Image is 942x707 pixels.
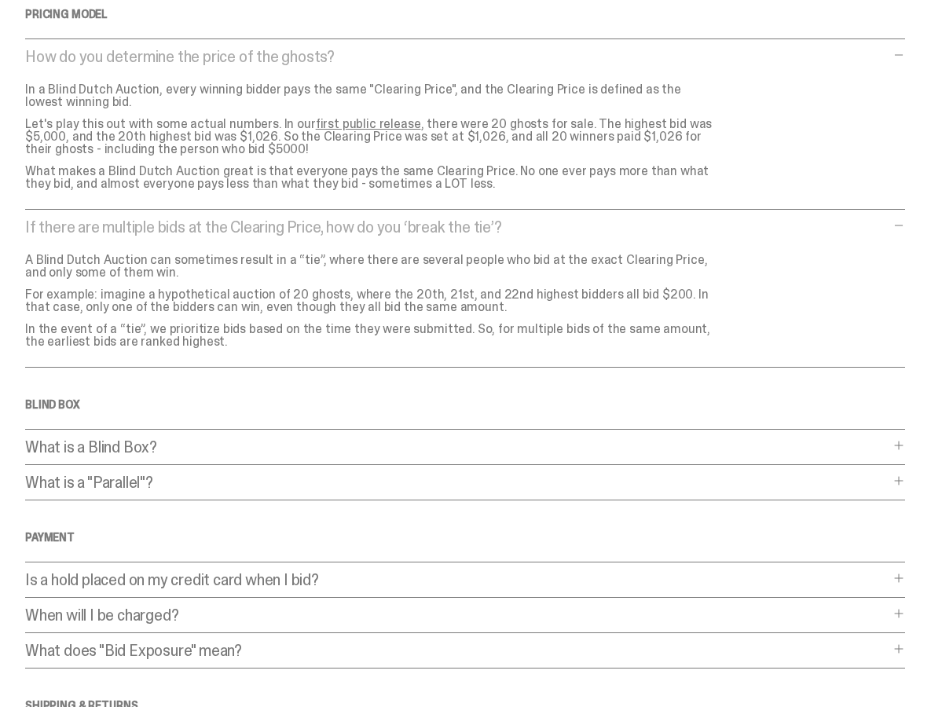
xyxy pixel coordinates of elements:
p: In the event of a “tie”, we prioritize bids based on the time they were submitted. So, for multip... [25,323,717,348]
p: Let's play this out with some actual numbers. In our , there were 20 ghosts for sale. The highest... [25,118,717,156]
h4: Blind Box [25,399,905,410]
p: What is a Blind Box? [25,439,889,455]
a: first public release [316,115,421,132]
p: What is a "Parallel"? [25,474,889,490]
p: What makes a Blind Dutch Auction great is that everyone pays the same Clearing Price. No one ever... [25,165,717,190]
p: In a Blind Dutch Auction, every winning bidder pays the same "Clearing Price", and the Clearing P... [25,83,717,108]
p: Is a hold placed on my credit card when I bid? [25,572,889,588]
p: For example: imagine a hypothetical auction of 20 ghosts, where the 20th, 21st, and 22nd highest ... [25,288,717,313]
h4: Payment [25,532,905,543]
p: What does "Bid Exposure" mean? [25,643,889,658]
p: When will I be charged? [25,607,889,623]
p: How do you determine the price of the ghosts? [25,49,889,64]
p: If there are multiple bids at the Clearing Price, how do you ‘break the tie’? [25,219,889,235]
p: A Blind Dutch Auction can sometimes result in a “tie”, where there are several people who bid at ... [25,254,717,279]
h4: Pricing Model [25,9,905,20]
